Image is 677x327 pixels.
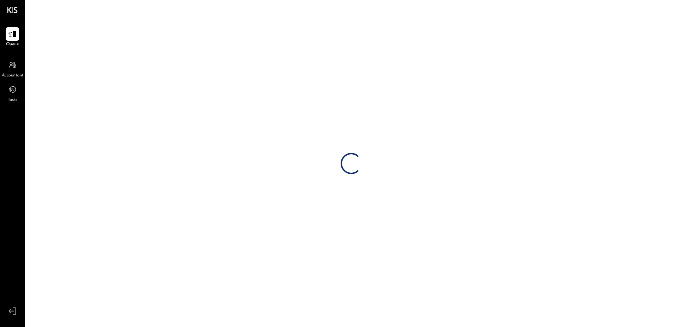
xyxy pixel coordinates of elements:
[2,73,23,79] span: Accountant
[8,97,17,103] span: Tasks
[6,41,19,48] span: Queue
[0,58,24,79] a: Accountant
[0,27,24,48] a: Queue
[0,83,24,103] a: Tasks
